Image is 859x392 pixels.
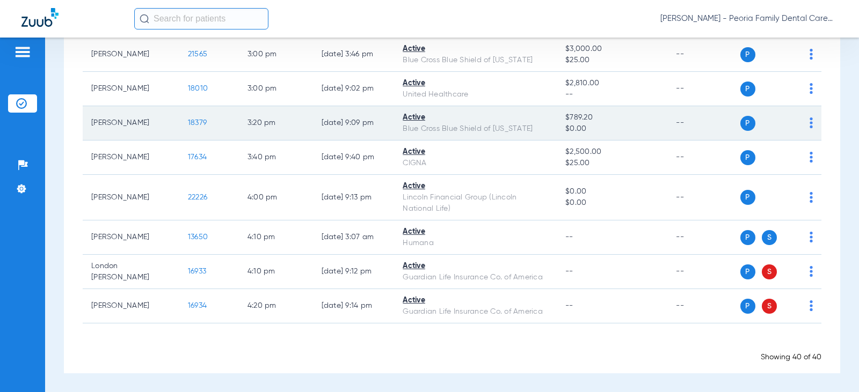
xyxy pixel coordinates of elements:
div: Active [403,226,548,238]
td: -- [667,175,740,220]
td: [PERSON_NAME] [83,175,179,220]
input: Search for patients [134,8,268,29]
td: 3:00 PM [239,72,313,106]
td: -- [667,106,740,140]
img: group-dot-blue.svg [810,192,813,203]
div: Active [403,78,548,89]
span: $25.00 [565,158,659,169]
td: [DATE] 9:09 PM [313,106,395,140]
div: Guardian Life Insurance Co. of America [403,306,548,317]
td: London [PERSON_NAME] [83,255,179,289]
img: group-dot-blue.svg [810,49,813,60]
td: [DATE] 9:12 PM [313,255,395,289]
span: P [740,116,755,131]
td: 3:00 PM [239,38,313,72]
div: Humana [403,238,548,249]
td: 4:10 PM [239,220,313,255]
span: 17634 [188,153,207,161]
div: Active [403,261,548,272]
td: 4:00 PM [239,175,313,220]
span: P [740,190,755,205]
td: 3:20 PM [239,106,313,140]
span: $0.00 [565,123,659,135]
span: 18379 [188,119,207,127]
img: group-dot-blue.svg [810,232,813,242]
span: 22226 [188,194,207,201]
div: Blue Cross Blue Shield of [US_STATE] [403,55,548,66]
td: [DATE] 3:07 AM [313,220,395,255]
div: Guardian Life Insurance Co. of America [403,272,548,283]
span: $2,500.00 [565,146,659,158]
td: 4:10 PM [239,255,313,289]
div: Active [403,112,548,123]
span: $789.20 [565,112,659,123]
span: P [740,82,755,97]
td: 3:40 PM [239,140,313,175]
span: 16934 [188,302,207,309]
span: [PERSON_NAME] - Peoria Family Dental Care [660,13,838,24]
td: [PERSON_NAME] [83,289,179,323]
td: -- [667,140,740,175]
img: group-dot-blue.svg [810,152,813,162]
div: Blue Cross Blue Shield of [US_STATE] [403,123,548,135]
span: Showing 40 of 40 [761,353,821,361]
img: group-dot-blue.svg [810,83,813,94]
img: Search Icon [140,14,149,24]
div: Lincoln Financial Group (Lincoln National Life) [403,192,548,215]
div: Active [403,43,548,55]
span: $2,810.00 [565,78,659,89]
span: $3,000.00 [565,43,659,55]
td: -- [667,289,740,323]
td: [PERSON_NAME] [83,106,179,140]
td: [DATE] 9:02 PM [313,72,395,106]
img: Zuub Logo [21,8,59,27]
span: 21565 [188,50,207,58]
td: [DATE] 9:40 PM [313,140,395,175]
td: [PERSON_NAME] [83,72,179,106]
span: -- [565,89,659,100]
span: $0.00 [565,197,659,209]
span: S [762,264,777,279]
span: $25.00 [565,55,659,66]
td: [PERSON_NAME] [83,38,179,72]
span: -- [565,302,573,309]
td: 4:20 PM [239,289,313,323]
td: -- [667,220,740,255]
span: P [740,264,755,279]
span: $0.00 [565,186,659,197]
img: hamburger-icon [14,46,31,58]
span: 13650 [188,233,208,241]
td: [DATE] 3:46 PM [313,38,395,72]
td: [PERSON_NAME] [83,140,179,175]
td: [PERSON_NAME] [83,220,179,255]
td: -- [667,72,740,106]
span: 16933 [188,268,206,275]
span: 18010 [188,85,208,92]
span: S [762,230,777,245]
img: group-dot-blue.svg [810,266,813,277]
div: Active [403,295,548,306]
span: P [740,47,755,62]
div: CIGNA [403,158,548,169]
span: P [740,299,755,314]
span: -- [565,233,573,241]
td: -- [667,255,740,289]
td: -- [667,38,740,72]
span: P [740,150,755,165]
div: Active [403,146,548,158]
img: group-dot-blue.svg [810,300,813,311]
div: United Healthcare [403,89,548,100]
td: [DATE] 9:13 PM [313,175,395,220]
td: [DATE] 9:14 PM [313,289,395,323]
span: -- [565,268,573,275]
span: P [740,230,755,245]
div: Active [403,181,548,192]
img: group-dot-blue.svg [810,117,813,128]
span: S [762,299,777,314]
